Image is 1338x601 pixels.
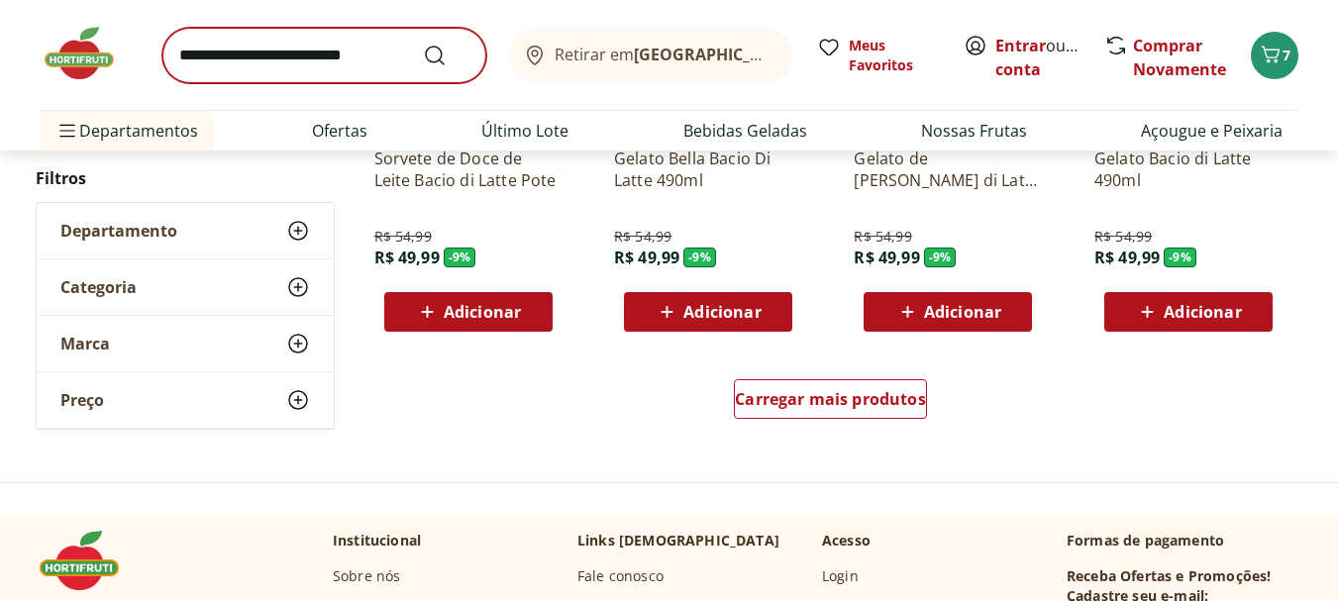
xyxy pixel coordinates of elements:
[683,119,807,143] a: Bebidas Geladas
[614,247,679,268] span: R$ 49,99
[614,148,802,191] a: Gelato Bella Bacio Di Latte 490ml
[384,292,553,332] button: Adicionar
[444,304,521,320] span: Adicionar
[822,531,871,551] p: Acesso
[333,566,400,586] a: Sobre nós
[37,372,334,428] button: Preço
[1164,248,1196,267] span: - 9 %
[995,34,1083,81] span: ou
[854,227,911,247] span: R$ 54,99
[849,36,940,75] span: Meus Favoritos
[683,248,716,267] span: - 9 %
[555,46,773,63] span: Retirar em
[921,119,1027,143] a: Nossas Frutas
[577,566,664,586] a: Fale conosco
[481,119,568,143] a: Último Lote
[36,158,335,198] h2: Filtros
[1094,247,1160,268] span: R$ 49,99
[822,566,859,586] a: Login
[444,248,476,267] span: - 9 %
[1067,566,1271,586] h3: Receba Ofertas e Promoções!
[60,390,104,410] span: Preço
[423,44,470,67] button: Submit Search
[37,259,334,315] button: Categoria
[37,203,334,258] button: Departamento
[1283,46,1290,64] span: 7
[162,28,486,83] input: search
[624,292,792,332] button: Adicionar
[817,36,940,75] a: Meus Favoritos
[1164,304,1241,320] span: Adicionar
[683,304,761,320] span: Adicionar
[1067,531,1298,551] p: Formas de pagamento
[995,35,1046,56] a: Entrar
[60,221,177,241] span: Departamento
[924,304,1001,320] span: Adicionar
[37,316,334,371] button: Marca
[374,148,563,191] a: Sorvete de Doce de Leite Bacio di Latte Pote
[312,119,367,143] a: Ofertas
[1104,292,1273,332] button: Adicionar
[333,531,421,551] p: Institucional
[1094,148,1283,191] a: Gelato Bacio di Latte 490ml
[40,24,139,83] img: Hortifruti
[634,44,968,65] b: [GEOGRAPHIC_DATA]/[GEOGRAPHIC_DATA]
[864,292,1032,332] button: Adicionar
[1094,227,1152,247] span: R$ 54,99
[510,28,793,83] button: Retirar em[GEOGRAPHIC_DATA]/[GEOGRAPHIC_DATA]
[1251,32,1298,79] button: Carrinho
[924,248,957,267] span: - 9 %
[40,531,139,590] img: Hortifruti
[995,35,1104,80] a: Criar conta
[60,334,110,353] span: Marca
[55,107,198,154] span: Departamentos
[1141,119,1283,143] a: Açougue e Peixaria
[735,391,926,407] span: Carregar mais produtos
[55,107,79,154] button: Menu
[1133,35,1226,80] a: Comprar Novamente
[734,379,927,427] a: Carregar mais produtos
[614,227,671,247] span: R$ 54,99
[60,277,137,297] span: Categoria
[854,247,919,268] span: R$ 49,99
[577,531,779,551] p: Links [DEMOGRAPHIC_DATA]
[854,148,1042,191] a: Gelato de [PERSON_NAME] di Latte 490ml
[374,247,440,268] span: R$ 49,99
[374,227,432,247] span: R$ 54,99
